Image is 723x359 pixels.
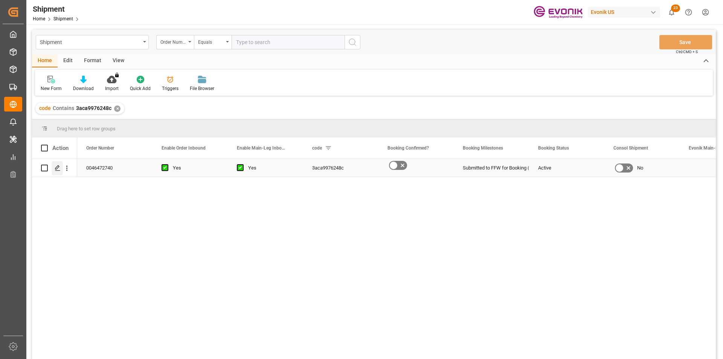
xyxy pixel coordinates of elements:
div: Home [32,55,58,67]
span: code [312,145,322,151]
span: Ctrl/CMD + S [676,49,698,55]
span: No [637,159,643,177]
div: Quick Add [130,85,151,92]
div: Yes [173,159,219,177]
span: 3aca9976248c [76,105,111,111]
div: Download [73,85,94,92]
a: Home [33,16,45,21]
div: Yes [248,159,294,177]
button: open menu [36,35,149,49]
span: Contains [53,105,74,111]
span: Order Number [86,145,114,151]
input: Type to search [232,35,345,49]
button: Evonik US [588,5,663,19]
span: Booking Confirmed? [387,145,429,151]
span: code [39,105,51,111]
span: Drag here to set row groups [57,126,116,131]
button: open menu [156,35,194,49]
div: Edit [58,55,78,67]
button: search button [345,35,360,49]
a: Shipment [53,16,73,21]
div: ✕ [114,105,120,112]
div: Shipment [33,3,81,15]
div: View [107,55,130,67]
span: Booking Milestones [463,145,503,151]
div: Format [78,55,107,67]
div: Equals [198,37,224,46]
div: Action [52,145,69,151]
div: Triggers [162,85,178,92]
span: 23 [671,5,680,12]
div: Evonik US [588,7,660,18]
div: Order Number [160,37,186,46]
span: Booking Status [538,145,569,151]
button: show 23 new notifications [663,4,680,21]
span: Consol Shipment [613,145,648,151]
div: Press SPACE to select this row. [32,159,77,177]
span: Enable Order Inbound [162,145,206,151]
span: Enable Main-Leg Inbound [237,145,287,151]
button: Help Center [680,4,697,21]
button: Save [659,35,712,49]
div: 3aca9976248c [303,159,378,177]
button: open menu [194,35,232,49]
div: New Form [41,85,62,92]
div: 0046472740 [77,159,153,177]
div: Submitted to FFW for Booking (Pending) [463,159,520,177]
div: Active [538,159,595,177]
div: File Browser [190,85,214,92]
div: Shipment [40,37,140,46]
img: Evonik-brand-mark-Deep-Purple-RGB.jpeg_1700498283.jpeg [534,6,583,19]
